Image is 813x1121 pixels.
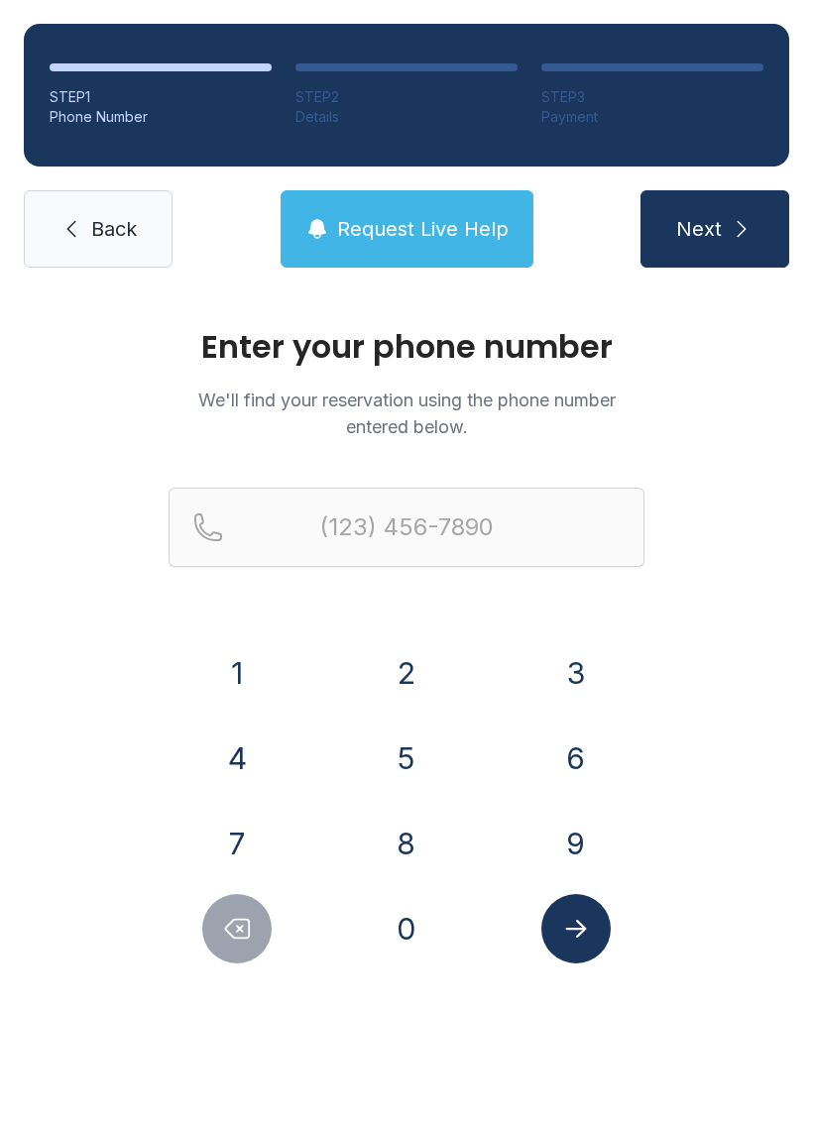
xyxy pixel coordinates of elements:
[50,107,272,127] div: Phone Number
[169,488,644,567] input: Reservation phone number
[676,215,722,243] span: Next
[91,215,137,243] span: Back
[541,638,611,708] button: 3
[372,724,441,793] button: 5
[202,638,272,708] button: 1
[50,87,272,107] div: STEP 1
[372,894,441,963] button: 0
[337,215,509,243] span: Request Live Help
[372,809,441,878] button: 8
[202,809,272,878] button: 7
[169,331,644,363] h1: Enter your phone number
[295,107,518,127] div: Details
[295,87,518,107] div: STEP 2
[372,638,441,708] button: 2
[202,894,272,963] button: Delete number
[541,894,611,963] button: Submit lookup form
[202,724,272,793] button: 4
[541,107,763,127] div: Payment
[541,87,763,107] div: STEP 3
[169,387,644,440] p: We'll find your reservation using the phone number entered below.
[541,724,611,793] button: 6
[541,809,611,878] button: 9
